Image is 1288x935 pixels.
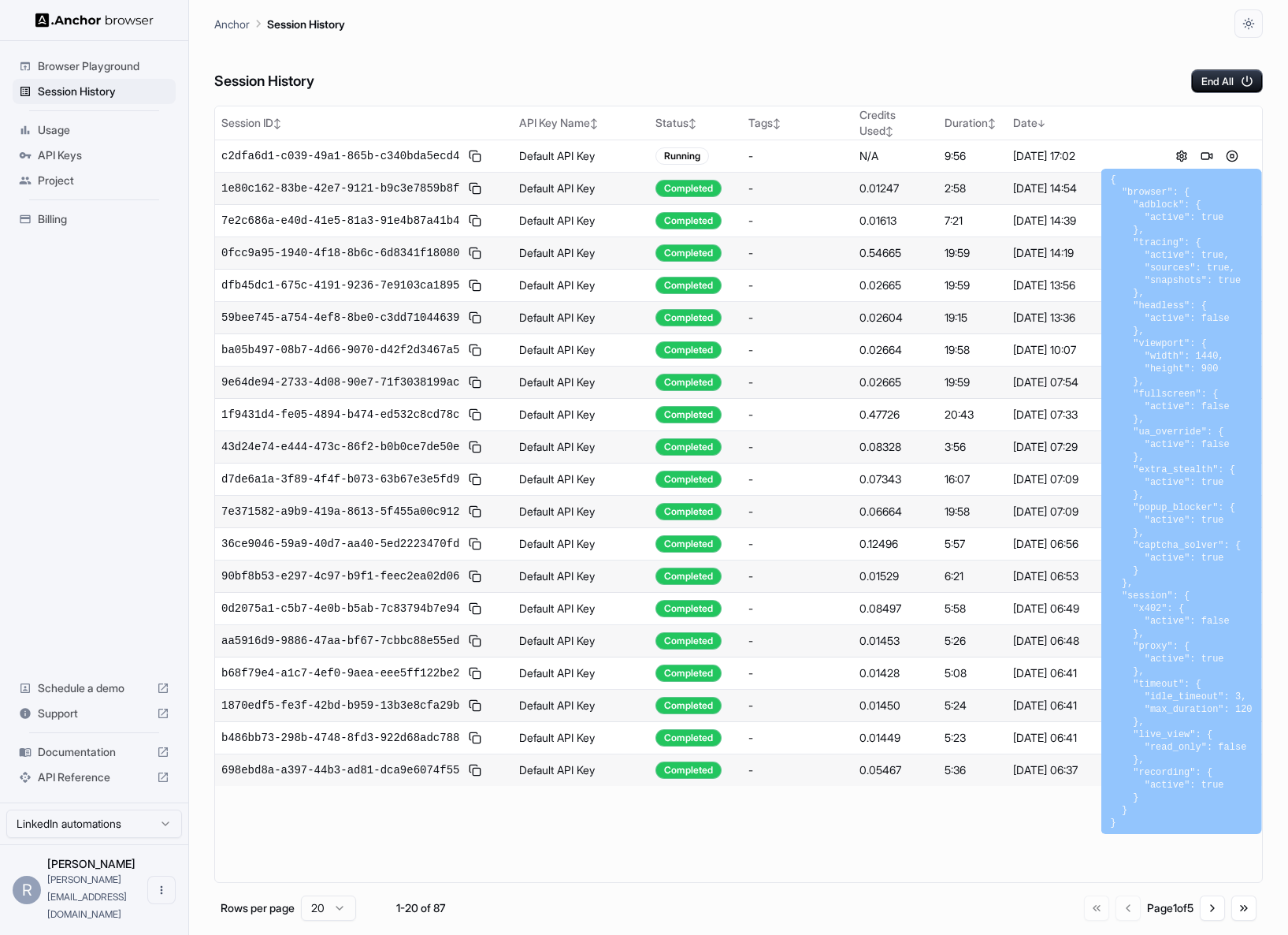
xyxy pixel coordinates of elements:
button: End All [1191,69,1263,93]
div: Completed [655,438,722,456]
div: - [748,471,846,487]
pre: { "browser": { "adblock": { "active": true }, "tracing": { "active": true, "sources": true, "snap... [1111,173,1253,829]
div: - [748,633,846,649]
div: - [748,278,846,293]
div: - [748,148,846,164]
td: Default API Key [513,625,649,657]
div: [DATE] 06:41 [1013,730,1145,746]
td: Default API Key [513,528,649,561]
div: - [748,213,846,229]
span: Session History [38,84,169,99]
span: ↓ [1037,117,1045,129]
td: Default API Key [513,431,649,464]
div: 2:58 [945,181,1000,196]
span: 1e80c162-83be-42e7-9121-b9c3e7859b8f [221,181,459,196]
td: Default API Key [513,237,649,270]
span: ↕ [773,117,781,129]
div: [DATE] 06:37 [1013,762,1145,778]
div: 5:36 [945,762,1000,778]
div: Status [655,115,737,131]
div: Completed [655,665,722,682]
div: 5:24 [945,698,1000,713]
div: Completed [655,697,722,714]
nav: breadcrumb [214,15,345,32]
h6: Session History [214,70,314,93]
td: Default API Key [513,496,649,528]
div: 5:58 [945,601,1000,617]
div: - [748,698,846,713]
span: Billing [38,211,169,227]
span: Browser Playground [38,58,169,74]
div: 0.01529 [859,568,932,584]
div: Page 1 of 5 [1147,900,1193,916]
td: Default API Key [513,464,649,496]
p: Rows per page [221,900,295,916]
span: 1f9431d4-fe05-4894-b474-ed532c8cd78c [221,407,459,423]
span: API Keys [38,147,169,163]
div: Documentation [13,739,176,765]
div: 0.01613 [859,213,932,229]
div: 6:21 [945,568,1000,584]
div: 0.06664 [859,504,932,520]
div: 19:58 [945,342,1000,358]
div: [DATE] 06:49 [1013,601,1145,617]
img: Anchor Logo [35,13,154,28]
div: [DATE] 13:56 [1013,278,1145,293]
div: Running [655,147,709,165]
div: Billing [13,207,176,232]
div: 0.01428 [859,665,932,681]
div: - [748,342,846,358]
td: Default API Key [513,334,649,367]
div: 0.02604 [859,310,932,326]
div: Date [1013,115,1145,131]
div: [DATE] 13:36 [1013,310,1145,326]
div: 5:23 [945,730,1000,746]
div: 0.07343 [859,471,932,487]
div: 0.54665 [859,245,932,261]
div: [DATE] 07:29 [1013,439,1145,455]
div: [DATE] 06:48 [1013,633,1145,649]
span: 7e371582-a9b9-419a-8613-5f455a00c912 [221,504,459,520]
div: 20:43 [945,407,1000,423]
div: 7:21 [945,213,1000,229]
div: Completed [655,180,722,197]
td: Default API Key [513,561,649,593]
div: Session History [13,79,176,104]
span: d7de6a1a-3f89-4f4f-b073-63b67e3e5fd9 [221,471,459,487]
div: Browser Playground [13,54,176,79]
span: ↕ [988,117,996,129]
div: - [748,504,846,520]
td: Default API Key [513,690,649,722]
div: - [748,407,846,423]
span: Schedule a demo [38,680,150,696]
div: 0.01450 [859,698,932,713]
div: API Key Name [519,115,643,131]
div: 5:57 [945,536,1000,552]
span: ↕ [273,117,281,129]
div: 3:56 [945,439,1000,455]
div: Completed [655,503,722,520]
div: Completed [655,471,722,488]
div: [DATE] 14:19 [1013,245,1145,261]
span: c2dfa6d1-c039-49a1-865b-c340bda5ecd4 [221,148,459,164]
div: 19:59 [945,374,1000,390]
div: Support [13,701,176,726]
td: Default API Key [513,205,649,237]
div: 0.02665 [859,278,932,293]
span: API Reference [38,769,150,785]
p: Session History [267,16,345,32]
span: 1870edf5-fe3f-42bd-b959-13b3e8cfa29b [221,698,459,713]
div: Completed [655,600,722,617]
span: 698ebd8a-a397-44b3-ad81-dca9e6074f55 [221,762,459,778]
div: Completed [655,632,722,650]
span: ↕ [885,125,893,137]
div: 5:26 [945,633,1000,649]
div: 9:56 [945,148,1000,164]
div: [DATE] 07:09 [1013,471,1145,487]
span: 90bf8b53-e297-4c97-b9f1-feec2ea02d06 [221,568,459,584]
div: Completed [655,277,722,294]
span: 7e2c686a-e40d-41e5-81a3-91e4b87a41b4 [221,213,459,229]
div: - [748,310,846,326]
div: API Keys [13,143,176,168]
div: [DATE] 06:41 [1013,698,1145,713]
